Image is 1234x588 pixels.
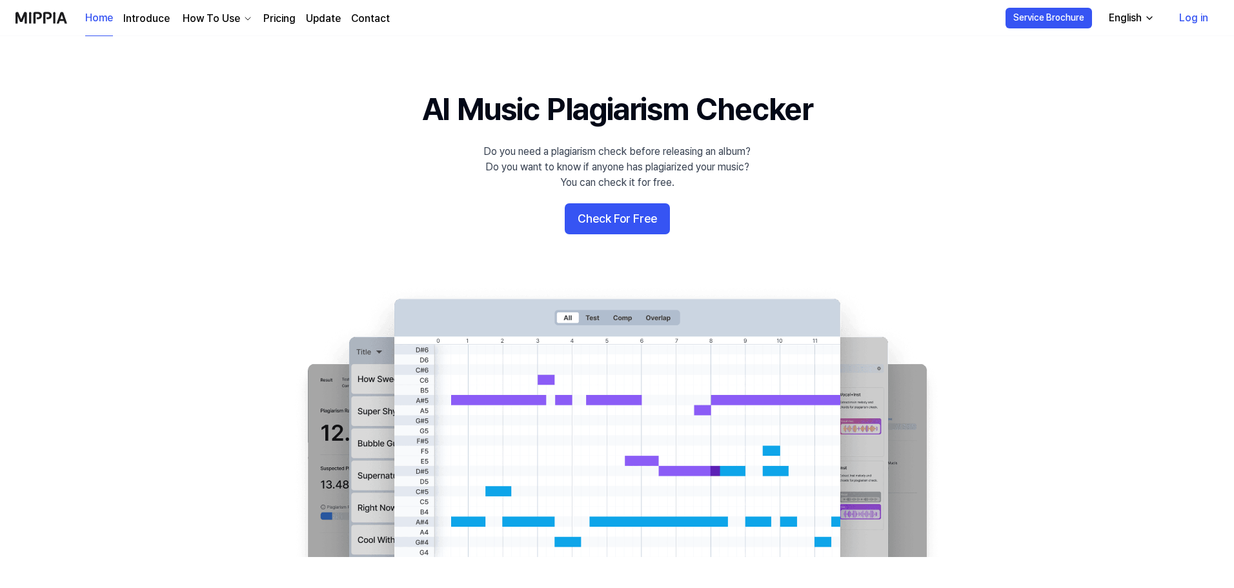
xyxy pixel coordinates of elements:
[180,11,253,26] button: How To Use
[1098,5,1162,31] button: English
[483,144,751,190] div: Do you need a plagiarism check before releasing an album? Do you want to know if anyone has plagi...
[123,11,170,26] a: Introduce
[565,203,670,234] button: Check For Free
[281,286,953,557] img: main Image
[263,11,296,26] a: Pricing
[180,11,243,26] div: How To Use
[422,88,813,131] h1: AI Music Plagiarism Checker
[1006,8,1092,28] button: Service Brochure
[351,11,390,26] a: Contact
[85,1,113,36] a: Home
[306,11,341,26] a: Update
[1106,10,1144,26] div: English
